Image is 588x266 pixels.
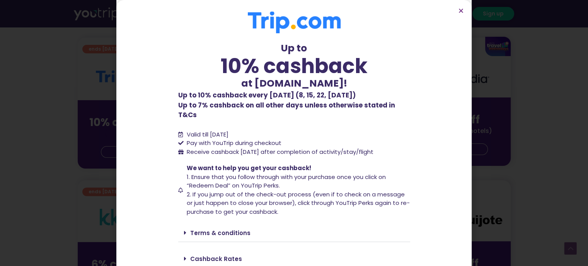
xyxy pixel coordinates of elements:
[187,173,386,190] span: 1. Ensure that you follow through with your purchase once you click on “Redeem Deal” on YouTrip P...
[178,224,410,242] div: Terms & conditions
[187,130,228,138] span: Valid till [DATE]
[190,229,251,237] a: Terms & conditions
[187,148,373,156] span: Receive cashback [DATE] after completion of activity/stay/flight
[458,8,464,14] a: Close
[178,90,410,120] p: Up to 7% cashback on all other days unless otherwise stated in T&Cs
[190,255,242,263] a: Cashback Rates
[178,56,410,76] div: 10% cashback
[187,164,311,172] span: We want to help you get your cashback!
[178,41,410,90] div: Up to at [DOMAIN_NAME]!
[178,90,356,100] b: Up to 10% cashback every [DATE] (8, 15, 22, [DATE])
[187,190,410,216] span: 2. If you jump out of the check-out process (even if to check on a message or just happen to clos...
[185,139,281,148] span: Pay with YouTrip during checkout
